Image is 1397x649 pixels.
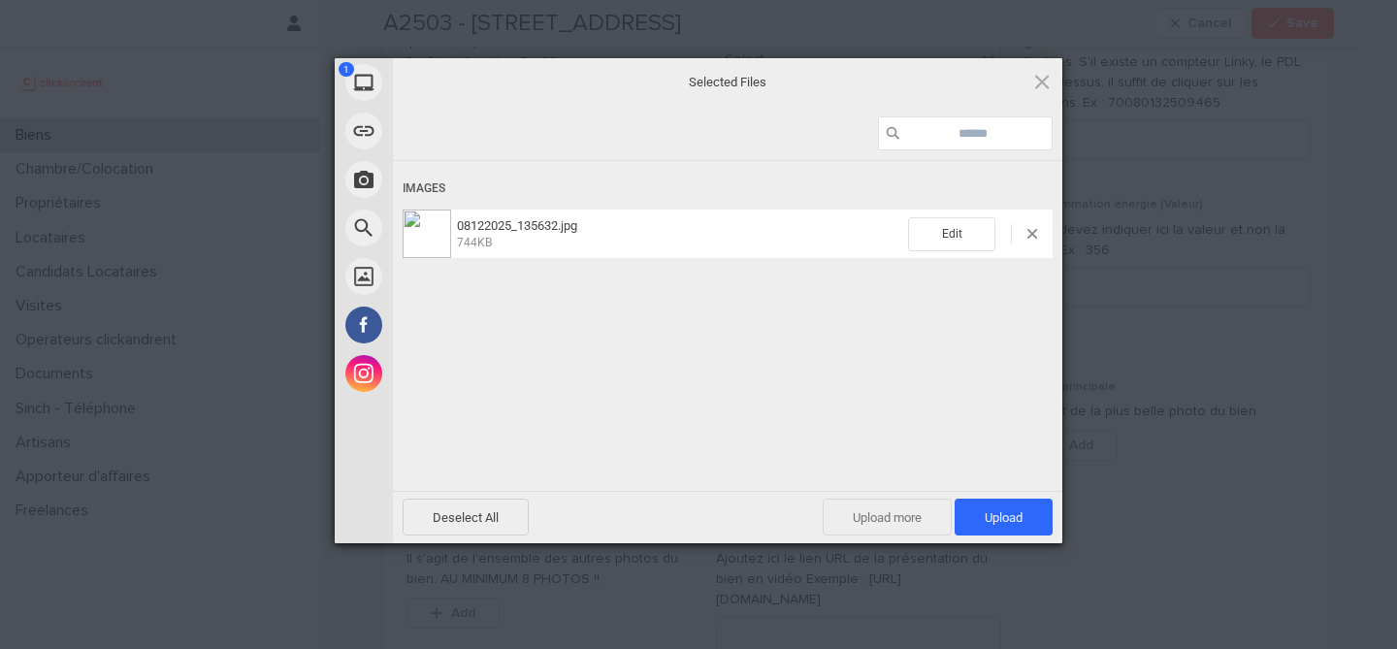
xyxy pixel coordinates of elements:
span: Upload [985,510,1023,525]
span: Click here or hit ESC to close picker [1031,71,1053,92]
div: Link (URL) [335,107,568,155]
span: 744KB [457,236,492,249]
div: Unsplash [335,252,568,301]
div: Web Search [335,204,568,252]
div: Instagram [335,349,568,398]
div: Facebook [335,301,568,349]
span: Deselect All [403,499,529,535]
div: Take Photo [335,155,568,204]
img: 29b25888-d558-4b38-b270-25bf76c78f87 [403,210,451,258]
div: Images [403,171,1053,207]
div: My Device [335,58,568,107]
span: 08122025_135632.jpg [451,218,908,250]
span: Selected Files [534,73,922,90]
span: Upload [955,499,1053,535]
span: 1 [339,62,354,77]
span: Upload more [823,499,952,535]
span: 08122025_135632.jpg [457,218,577,233]
span: Edit [908,217,995,251]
